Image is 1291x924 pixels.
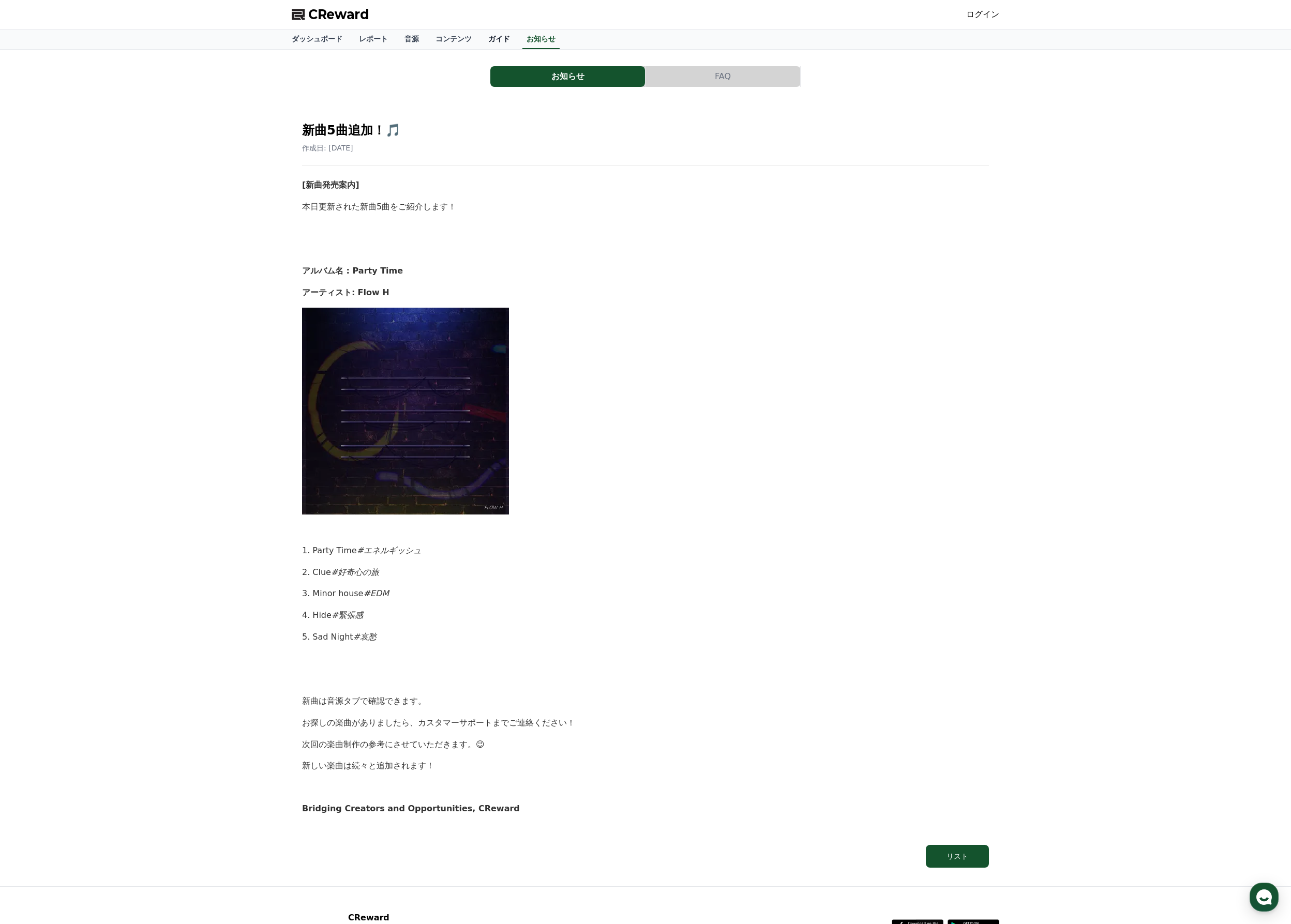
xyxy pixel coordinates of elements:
[302,804,520,813] strong: Bridging Creators and Opportunities, CReward
[302,845,989,868] a: リスト
[26,343,44,352] span: Home
[353,632,377,642] em: #哀愁
[645,66,800,87] button: FAQ
[302,544,989,557] p: 1. Party Time
[302,630,989,644] p: 5. Sad Night
[302,180,359,190] strong: [新曲発売案内]
[926,845,989,868] button: リスト
[490,66,645,87] a: お知らせ
[363,588,389,598] em: #EDM
[522,29,560,49] a: お知らせ
[302,609,989,622] p: 4. Hide
[68,328,133,354] a: Messages
[947,851,968,861] div: リスト
[358,287,389,297] strong: Flow H
[3,328,68,354] a: Home
[357,546,422,555] em: #エネルギッシュ
[302,716,989,730] p: お探しの楽曲がありましたら、カスタマーサポートまでご連絡ください！
[302,694,989,708] p: 新曲は音源タブで確認できます。
[302,287,355,297] strong: アーティスト:
[348,912,498,924] p: CReward
[302,566,989,579] p: 2. Clue
[332,610,363,620] em: #緊張感
[302,266,403,276] strong: アルバム名 : Party Time
[302,144,353,152] span: 作成日: [DATE]
[427,29,480,49] a: コンテンツ
[331,567,379,577] em: #好奇心の旅
[480,29,518,49] a: ガイド
[351,29,396,49] a: レポート
[302,759,989,772] p: 新しい楽曲は続々と追加されます！
[302,308,509,514] img: YY08Aug%2012,%202025170652_625831a854f9b9b4adca981279d2a2ec91cf9897132082039e26f4ecf1819268.webp
[153,343,178,352] span: Settings
[302,122,989,139] h2: 新曲5曲追加！🎵
[490,66,645,87] button: お知らせ
[302,738,989,751] p: 次回の楽曲制作の参考にさせていただきます。😉
[133,328,199,354] a: Settings
[86,344,116,352] span: Messages
[292,6,369,23] a: CReward
[302,200,989,214] p: 本日更新された新曲5曲をご紹介します！
[283,29,351,49] a: ダッシュボード
[396,29,427,49] a: 音源
[645,66,801,87] a: FAQ
[308,6,369,23] span: CReward
[966,8,999,21] a: ログイン
[302,587,989,600] p: 3. Minor house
